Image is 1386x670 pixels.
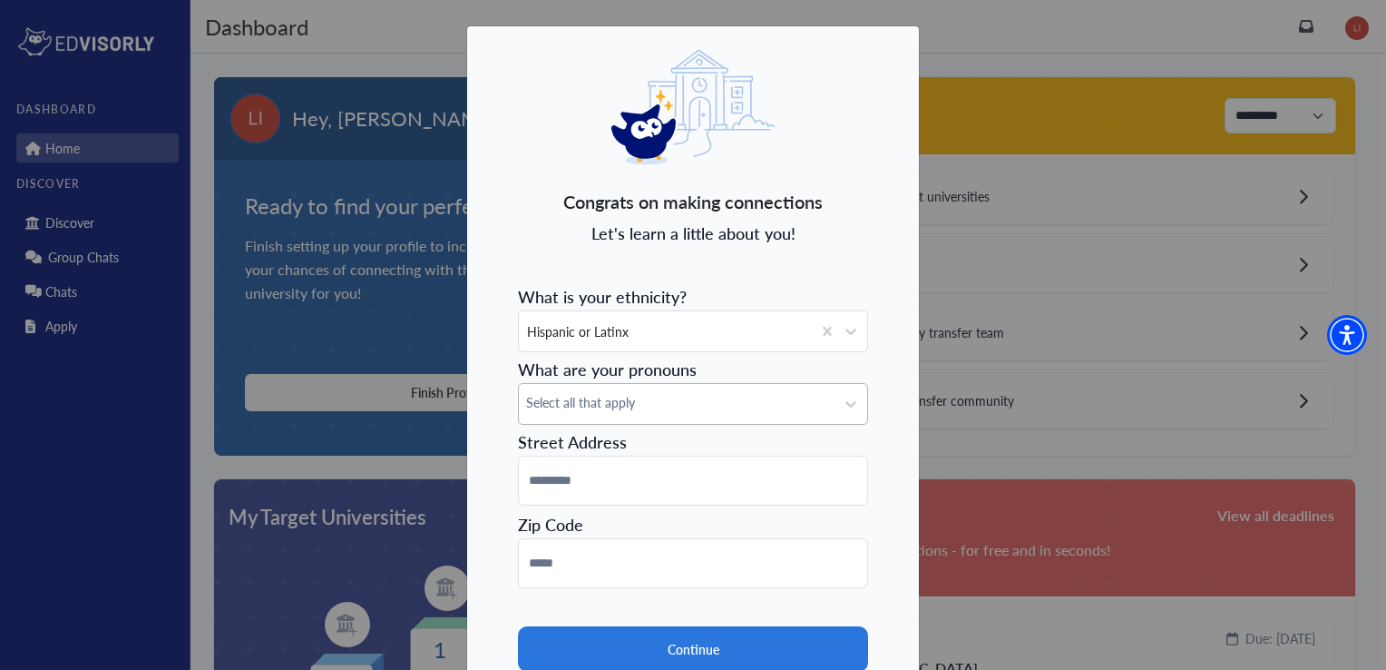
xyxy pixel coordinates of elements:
div: Hispanic or Latinx [519,311,811,351]
span: Let's learn a little about you! [591,222,795,244]
span: Congrats on making connections [563,188,823,215]
img: eddy logo [611,50,775,165]
span: What is your ethnicity? [518,285,687,308]
span: Street Address [518,430,627,453]
div: Accessibility Menu [1327,315,1367,355]
span: Zip Code [518,513,583,536]
span: What are your pronouns [518,358,697,380]
span: Select all that apply [526,393,827,412]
